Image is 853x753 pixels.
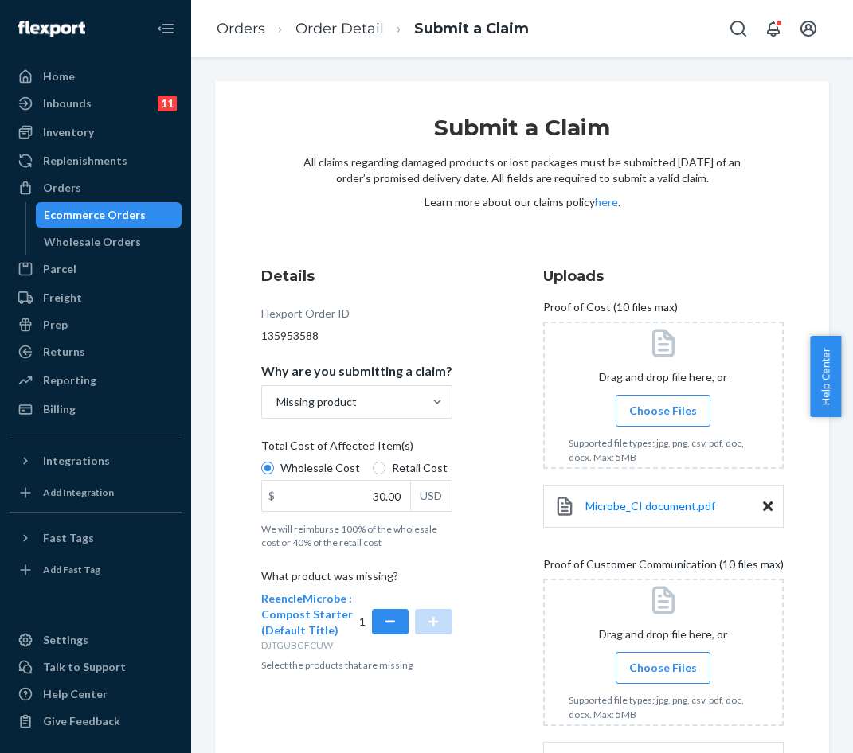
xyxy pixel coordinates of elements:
[280,460,360,476] span: Wholesale Cost
[43,153,127,169] div: Replenishments
[261,306,350,328] div: Flexport Order ID
[10,525,182,551] button: Fast Tags
[43,563,100,576] div: Add Fast Tag
[10,654,182,680] a: Talk to Support
[392,460,448,476] span: Retail Cost
[359,591,452,652] div: 1
[10,119,182,145] a: Inventory
[43,686,108,702] div: Help Center
[18,21,85,37] img: Flexport logo
[629,403,697,419] span: Choose Files
[629,660,697,676] span: Choose Files
[261,266,452,287] h3: Details
[261,568,452,591] p: What product was missing?
[10,448,182,474] button: Integrations
[262,481,281,511] div: $
[261,438,413,460] span: Total Cost of Affected Item(s)
[10,64,182,89] a: Home
[10,681,182,707] a: Help Center
[10,480,182,505] a: Add Integration
[543,266,784,287] h3: Uploads
[261,462,274,474] input: Wholesale Cost
[10,708,182,734] button: Give Feedback
[10,627,182,653] a: Settings
[792,13,824,45] button: Open account menu
[43,530,94,546] div: Fast Tags
[10,285,182,310] a: Freight
[261,638,357,652] p: DJTGUBGFCUW
[303,194,741,210] p: Learn more about our claims policy .
[595,195,618,209] a: here
[36,202,182,228] a: Ecommerce Orders
[43,68,75,84] div: Home
[43,261,76,277] div: Parcel
[43,317,68,333] div: Prep
[43,290,82,306] div: Freight
[36,229,182,255] a: Wholesale Orders
[275,394,276,410] input: Why are you submitting a claim?Missing product
[722,13,754,45] button: Open Search Box
[261,522,452,549] p: We will reimburse 100% of the wholesale cost or 40% of the retail cost
[43,344,85,360] div: Returns
[585,498,715,514] a: Microbe_CI document.pdf
[43,486,114,499] div: Add Integration
[44,207,146,223] div: Ecommerce Orders
[150,13,182,45] button: Close Navigation
[43,453,110,469] div: Integrations
[43,659,126,675] div: Talk to Support
[585,499,715,513] span: Microbe_CI document.pdf
[414,20,529,37] a: Submit a Claim
[262,481,410,511] input: $USD
[261,328,452,344] div: 135953588
[10,175,182,201] a: Orders
[10,148,182,174] a: Replenishments
[43,124,94,140] div: Inventory
[810,336,841,417] button: Help Center
[10,256,182,282] a: Parcel
[543,556,784,579] span: Proof of Customer Communication (10 files max)
[43,373,96,388] div: Reporting
[10,557,182,583] a: Add Fast Tag
[261,363,452,379] p: Why are you submitting a claim?
[10,339,182,365] a: Returns
[10,312,182,337] a: Prep
[43,401,76,417] div: Billing
[204,6,542,53] ol: breadcrumbs
[303,113,741,154] h1: Submit a Claim
[295,20,384,37] a: Order Detail
[43,96,92,111] div: Inbounds
[43,180,81,196] div: Orders
[276,394,357,410] div: Missing product
[43,632,88,648] div: Settings
[44,234,141,250] div: Wholesale Orders
[303,154,741,186] p: All claims regarding damaged products or lost packages must be submitted [DATE] of an order’s pro...
[757,13,789,45] button: Open notifications
[10,396,182,422] a: Billing
[373,462,385,474] input: Retail Cost
[10,91,182,116] a: Inbounds11
[43,713,120,729] div: Give Feedback
[10,368,182,393] a: Reporting
[261,658,452,672] p: Select the products that are missing
[158,96,177,111] div: 11
[410,481,452,511] div: USD
[261,591,353,637] span: ReencleMicrobe : Compost Starter (Default Title)
[217,20,265,37] a: Orders
[543,299,678,322] span: Proof of Cost (10 files max)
